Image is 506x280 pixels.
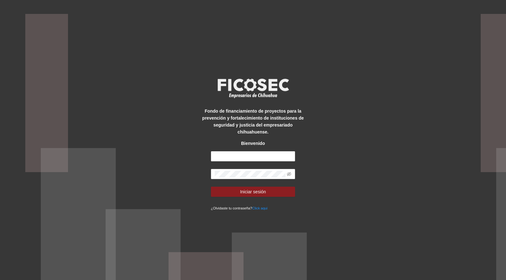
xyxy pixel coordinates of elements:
[202,109,304,134] strong: Fondo de financiamiento de proyectos para la prevención y fortalecimiento de instituciones de seg...
[252,206,268,210] a: Click aqui
[241,141,265,146] strong: Bienvenido
[211,187,295,197] button: Iniciar sesión
[287,172,291,176] span: eye-invisible
[213,77,293,100] img: logo
[240,188,266,195] span: Iniciar sesión
[211,206,268,210] small: ¿Olvidaste tu contraseña?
